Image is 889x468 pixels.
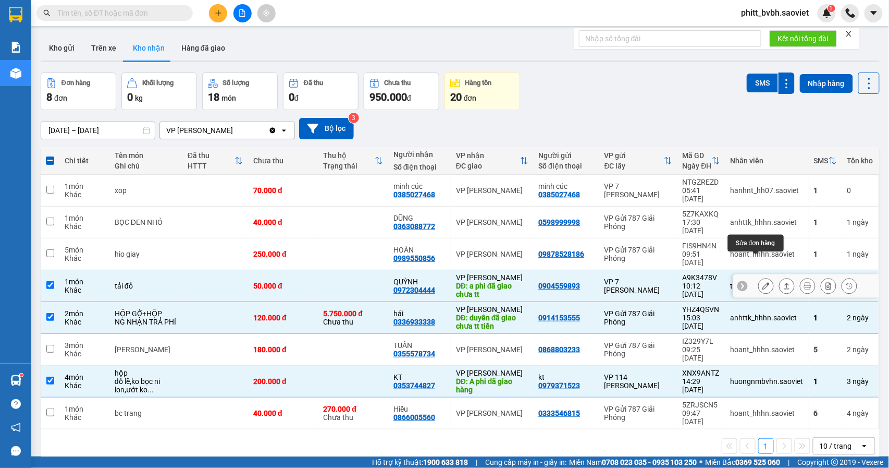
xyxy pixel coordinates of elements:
h2: KUN76ZGY [6,61,84,78]
strong: 0708 023 035 - 0935 103 250 [602,458,697,466]
div: 09:51 [DATE] [683,250,720,267]
div: 3 món [65,341,104,350]
div: 40.000 đ [253,409,313,417]
button: Kho nhận [125,35,173,61]
div: hải [393,309,446,318]
div: kt [539,373,594,381]
span: ⚪️ [700,460,703,464]
div: Ghi chú [115,162,177,170]
img: icon-new-feature [822,8,832,18]
div: 14:29 [DATE] [683,377,720,394]
span: món [221,94,236,102]
div: VP Gửi 787 Giải Phóng [604,214,672,231]
div: Số điện thoại [539,162,594,170]
button: Đã thu0đ [283,73,359,110]
img: logo-vxr [9,7,22,22]
div: TAI VANG [115,345,177,354]
div: XNX9ANTZ [683,369,720,377]
th: Toggle SortBy [451,147,533,175]
div: VP [PERSON_NAME] [456,218,528,226]
div: VP 7 [PERSON_NAME] [604,278,672,294]
div: Người nhận [393,150,446,159]
span: caret-down [869,8,879,18]
div: SMS [814,157,829,165]
span: ngày [853,314,869,322]
div: minh cúc [539,182,594,190]
div: VP Gửi 787 Giải Phóng [604,341,672,358]
div: 200.000 đ [253,377,313,386]
div: 17:30 [DATE] [683,218,720,235]
b: [DOMAIN_NAME] [139,8,252,26]
div: 0353744827 [393,381,435,390]
div: Chưa thu [253,157,313,165]
span: 18 [208,91,219,103]
div: anhttk_hhhn.saoviet [731,314,804,322]
div: huongnmbvhn.saoviet [731,377,804,386]
th: Toggle SortBy [182,147,248,175]
span: Kết nối tổng đài [778,33,829,44]
button: Hàng đã giao [173,35,233,61]
input: Tìm tên, số ĐT hoặc mã đơn [57,7,180,19]
div: Khác [65,286,104,294]
div: VP [PERSON_NAME] [456,305,528,314]
div: Khác [65,381,104,390]
button: Trên xe [83,35,125,61]
span: đ [294,94,299,102]
div: hoant_hhhn.saoviet [731,409,804,417]
th: Toggle SortBy [677,147,725,175]
button: plus [209,4,227,22]
span: Hỗ trợ kỹ thuật: [372,457,468,468]
div: VP 114 [PERSON_NAME] [604,373,672,390]
div: 0989550856 [393,254,435,262]
div: Đơn hàng [61,79,90,87]
div: Trạng thái [324,162,375,170]
div: Hàng tồn [465,79,492,87]
div: 3 [847,377,873,386]
div: ĐC giao [456,162,520,170]
div: Khác [65,413,104,422]
div: 1 món [65,405,104,413]
div: 4 [847,409,873,417]
span: 950.000 [369,91,407,103]
div: VP [PERSON_NAME] [456,273,528,282]
span: 20 [450,91,462,103]
div: 5 [814,345,837,354]
div: 0914153555 [539,314,581,322]
div: 1 [847,250,873,258]
span: ngày [853,377,869,386]
div: 180.000 đ [253,345,313,354]
div: NG NHẬN TRẢ PHÍ [115,318,177,326]
span: 0 [127,91,133,103]
div: Khác [65,254,104,262]
div: tải đỏ [115,282,177,290]
div: QUỲNH [393,278,446,286]
span: search [43,9,51,17]
div: VP Gửi 787 Giải Phóng [604,309,672,326]
span: ngày [853,250,869,258]
div: 0355578734 [393,350,435,358]
th: Toggle SortBy [599,147,677,175]
div: VP [PERSON_NAME] [456,186,528,195]
div: 1 [814,186,837,195]
div: VP [PERSON_NAME] [456,250,528,258]
div: Giao hàng [779,278,795,294]
div: bc trang [115,409,177,417]
button: Kết nối tổng đài [770,30,837,47]
div: 270.000 đ [324,405,383,413]
div: HOÀN [393,246,446,254]
div: hoant_hhhn.saoviet [731,345,804,354]
div: 250.000 đ [253,250,313,258]
strong: 0369 525 060 [736,458,781,466]
div: NTGZREZD [683,178,720,186]
div: anhttk_hhhn.saoviet [731,218,804,226]
div: Khác [65,222,104,231]
button: caret-down [865,4,883,22]
sup: 3 [349,113,359,123]
span: 8 [46,91,52,103]
div: 0333546815 [539,409,581,417]
img: phone-icon [846,8,855,18]
span: copyright [831,459,838,466]
sup: 1 [20,374,23,377]
div: 1 [814,218,837,226]
div: FIS9HN4N [683,242,720,250]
